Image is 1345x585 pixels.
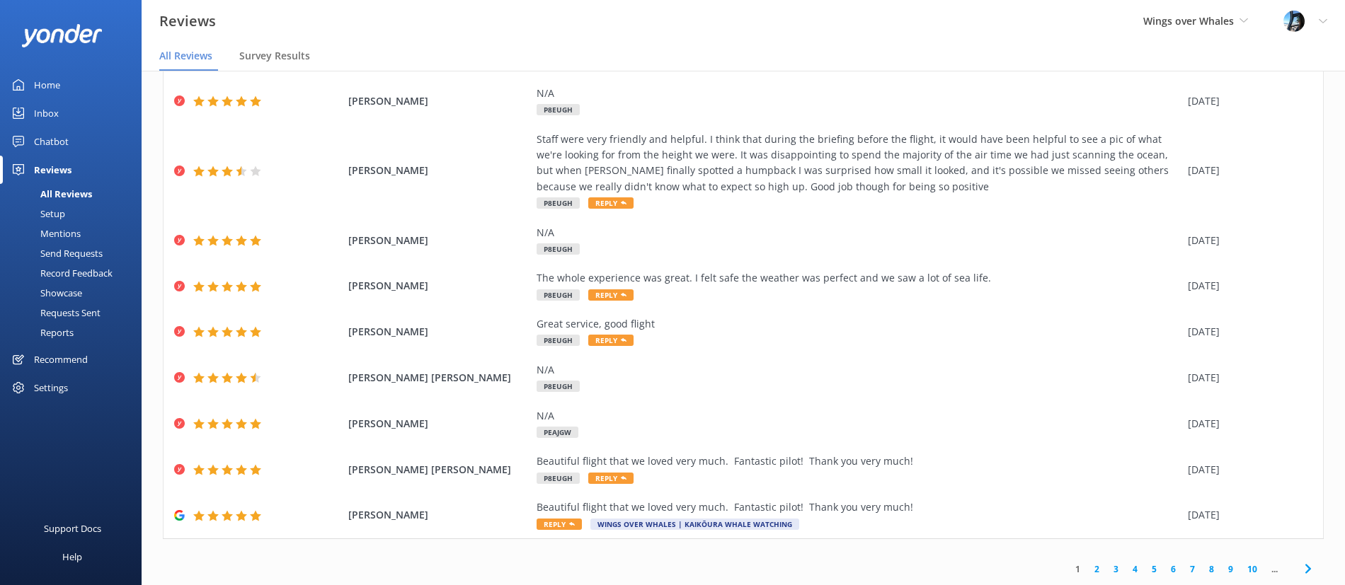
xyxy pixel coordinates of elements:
span: Reply [588,197,634,209]
span: [PERSON_NAME] [348,233,530,248]
a: 3 [1106,562,1126,576]
div: N/A [537,408,1181,424]
div: [DATE] [1188,233,1305,248]
a: 9 [1221,562,1240,576]
div: Setup [8,204,65,224]
a: 6 [1164,562,1183,576]
div: Reviews [34,156,71,184]
a: 2 [1087,562,1106,576]
span: All Reviews [159,49,212,63]
div: [DATE] [1188,416,1305,431]
a: Send Requests [8,243,142,263]
div: The whole experience was great. I felt safe the weather was perfect and we saw a lot of sea life. [537,270,1181,286]
div: Chatbot [34,127,69,156]
span: [PERSON_NAME] [PERSON_NAME] [348,370,530,386]
div: Showcase [8,283,82,303]
div: N/A [537,86,1181,101]
a: Requests Sent [8,303,142,323]
span: P8EUGH [537,335,580,346]
span: [PERSON_NAME] [PERSON_NAME] [348,462,530,477]
div: Beautiful flight that we loved very much. Fantastic pilot! Thank you very much! [537,453,1181,469]
span: ... [1264,562,1285,576]
span: Reply [588,473,634,484]
div: Record Feedback [8,263,113,283]
a: 8 [1202,562,1221,576]
span: [PERSON_NAME] [348,163,530,178]
span: P8EUGH [537,243,580,255]
span: Reply [537,519,582,530]
div: [DATE] [1188,324,1305,340]
div: Inbox [34,99,59,127]
div: N/A [537,225,1181,241]
div: Settings [34,373,68,402]
div: [DATE] [1188,93,1305,109]
div: Staff were very friendly and helpful. I think that during the briefing before the flight, it woul... [537,132,1181,195]
a: Setup [8,204,142,224]
a: 1 [1068,562,1087,576]
img: 145-1635463833.jpg [1283,11,1305,32]
div: [DATE] [1188,163,1305,178]
span: Reply [588,289,634,301]
div: Great service, good flight [537,316,1181,332]
div: [DATE] [1188,278,1305,294]
span: P8EUGH [537,197,580,209]
div: All Reviews [8,184,92,204]
div: Recommend [34,345,88,373]
div: N/A [537,362,1181,378]
div: Mentions [8,224,81,243]
a: 7 [1183,562,1202,576]
div: Help [62,543,82,571]
a: 10 [1240,562,1264,576]
div: [DATE] [1188,370,1305,386]
div: Reports [8,323,74,342]
a: All Reviews [8,184,142,204]
div: [DATE] [1188,507,1305,523]
span: [PERSON_NAME] [348,93,530,109]
a: Record Feedback [8,263,142,283]
span: [PERSON_NAME] [348,416,530,431]
a: Showcase [8,283,142,303]
div: Beautiful flight that we loved very much. Fantastic pilot! Thank you very much! [537,499,1181,515]
div: [DATE] [1188,462,1305,477]
span: P8EUGH [537,104,580,115]
div: Requests Sent [8,303,101,323]
span: Wings Over Whales | Kaikōura Whale Watching [590,519,799,530]
a: 5 [1145,562,1164,576]
span: [PERSON_NAME] [348,507,530,523]
div: Support Docs [44,514,101,543]
a: Mentions [8,224,142,243]
span: [PERSON_NAME] [348,324,530,340]
img: yonder-white-logo.png [21,24,103,47]
span: Reply [588,335,634,346]
div: Send Requests [8,243,103,263]
h3: Reviews [159,10,216,33]
span: P8EUGH [537,289,580,301]
div: Home [34,71,60,99]
span: [PERSON_NAME] [348,278,530,294]
a: Reports [8,323,142,342]
span: P8EUGH [537,381,580,392]
span: PEAJGW [537,427,578,438]
span: P8EUGH [537,473,580,484]
span: Survey Results [239,49,310,63]
span: Wings over Whales [1143,14,1234,28]
a: 4 [1126,562,1145,576]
